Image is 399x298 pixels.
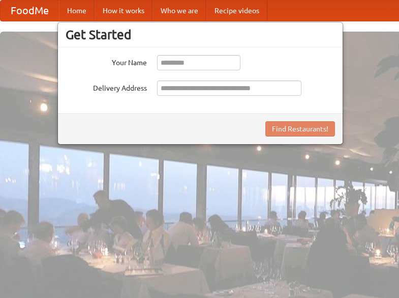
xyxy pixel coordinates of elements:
[66,80,147,93] label: Delivery Address
[1,1,59,21] a: FoodMe
[206,1,267,21] a: Recipe videos
[265,121,335,137] button: Find Restaurants!
[95,1,152,21] a: How it works
[66,55,147,68] label: Your Name
[59,1,95,21] a: Home
[66,27,335,42] h3: Get Started
[152,1,206,21] a: Who we are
